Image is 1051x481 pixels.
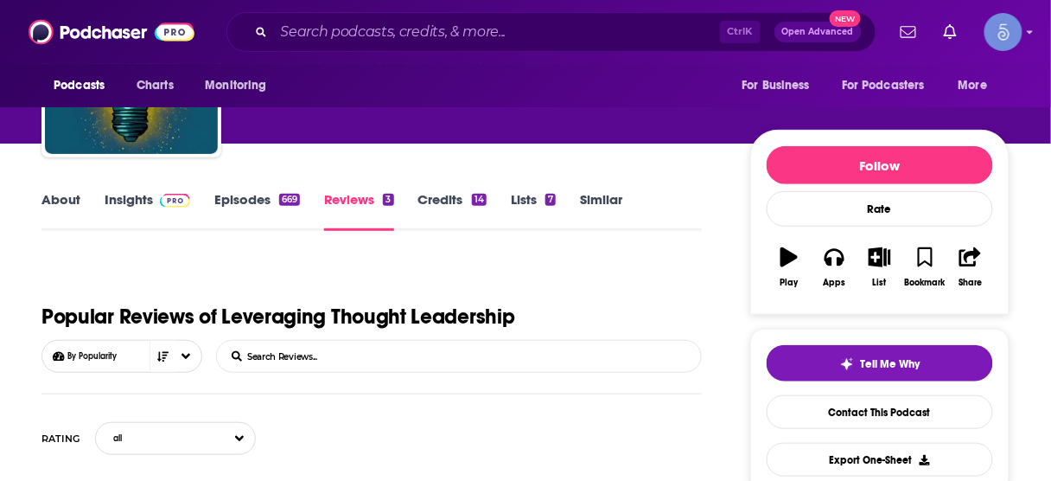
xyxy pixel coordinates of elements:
[205,74,266,98] span: Monitoring
[984,13,1022,51] button: Show profile menu
[857,236,902,298] button: List
[937,17,964,47] a: Show notifications dropdown
[54,74,105,98] span: Podcasts
[137,74,174,98] span: Charts
[41,340,202,373] button: Choose List sort
[842,74,925,98] span: For Podcasters
[324,191,393,231] a: Reviews3
[580,191,622,231] a: Similar
[29,16,194,48] img: Podchaser - Follow, Share and Rate Podcasts
[861,357,920,371] span: Tell Me Why
[905,278,946,288] div: Bookmark
[214,191,300,231] a: Episodes669
[873,278,887,288] div: List
[780,278,799,288] div: Play
[894,17,923,47] a: Show notifications dropdown
[95,422,256,455] button: Filter Ratings
[831,69,950,102] button: open menu
[96,433,156,444] span: all
[948,236,993,298] button: Share
[824,278,846,288] div: Apps
[767,146,993,184] button: Follow
[774,22,862,42] button: Open AdvancedNew
[41,300,515,333] h1: Popular Reviews of Leveraging Thought Leadership
[125,69,184,102] a: Charts
[41,191,80,231] a: About
[511,191,556,231] a: Lists7
[41,433,80,445] div: RATING
[729,69,831,102] button: open menu
[160,194,190,208] img: Podchaser Pro
[193,69,289,102] button: open menu
[418,191,487,231] a: Credits14
[545,194,556,206] div: 7
[959,278,982,288] div: Share
[274,18,720,46] input: Search podcasts, credits, & more...
[472,194,487,206] div: 14
[41,69,127,102] button: open menu
[383,194,393,206] div: 3
[105,191,190,231] a: InsightsPodchaser Pro
[720,21,761,43] span: Ctrl K
[840,357,854,371] img: tell me why sparkle
[742,74,810,98] span: For Business
[984,13,1022,51] img: User Profile
[812,236,857,298] button: Apps
[767,236,812,298] button: Play
[767,395,993,429] a: Contact This Podcast
[226,12,876,52] div: Search podcasts, credits, & more...
[946,69,1010,102] button: open menu
[959,74,988,98] span: More
[68,351,180,362] span: By Popularity
[782,28,854,36] span: Open Advanced
[984,13,1022,51] span: Logged in as Spiral5-G1
[902,236,947,298] button: Bookmark
[767,345,993,382] button: tell me why sparkleTell Me Why
[279,194,300,206] div: 669
[767,191,993,227] div: Rate
[830,10,861,27] span: New
[767,443,993,477] button: Export One-Sheet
